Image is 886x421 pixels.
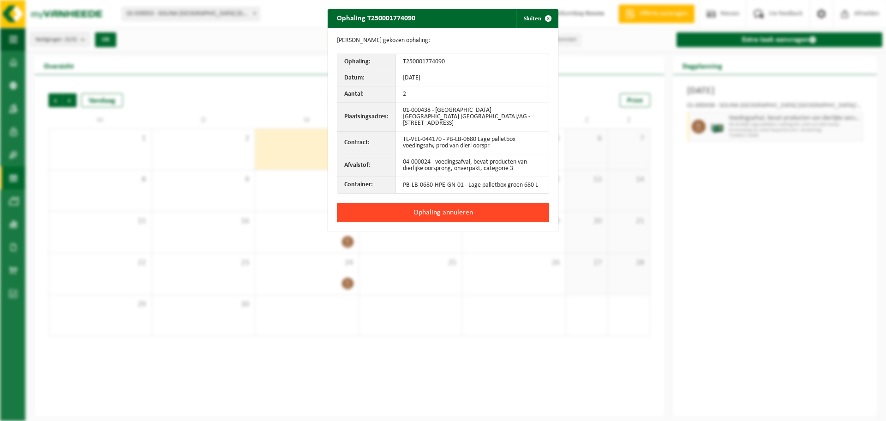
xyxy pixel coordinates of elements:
[337,86,396,103] th: Aantal:
[337,70,396,86] th: Datum:
[396,177,549,193] td: PB-LB-0680-HPE-GN-01 - Lage palletbox groen 680 L
[337,177,396,193] th: Container:
[337,54,396,70] th: Ophaling:
[396,54,549,70] td: T250001774090
[396,70,549,86] td: [DATE]
[396,154,549,177] td: 04-000024 - voedingsafval, bevat producten van dierlijke oorsprong, onverpakt, categorie 3
[337,154,396,177] th: Afvalstof:
[337,203,549,222] button: Ophaling annuleren
[516,9,557,28] button: Sluiten
[337,37,549,44] p: [PERSON_NAME] gekozen ophaling:
[337,103,396,132] th: Plaatsingsadres:
[396,86,549,103] td: 2
[396,103,549,132] td: 01-000438 - [GEOGRAPHIC_DATA] [GEOGRAPHIC_DATA] [GEOGRAPHIC_DATA]/AG - [STREET_ADDRESS]
[337,132,396,154] th: Contract:
[328,9,425,27] h2: Ophaling T250001774090
[396,132,549,154] td: TL-VEL-044170 - PB-LB-0680 Lage palletbox voedingsafv, prod van dierl oorspr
